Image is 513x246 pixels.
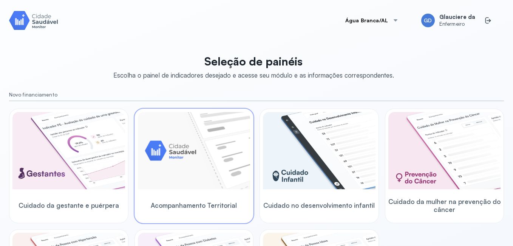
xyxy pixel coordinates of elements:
[424,17,432,24] span: GD
[12,112,125,189] img: pregnants.png
[9,92,504,98] small: Novo financiamento
[263,112,375,189] img: child-development.png
[9,9,58,31] img: Logotipo do produto Monitor
[151,201,237,209] span: Acompanhamento Territorial
[388,112,501,189] img: woman-cancer-prevention-care.png
[439,14,475,21] span: Glauciere da
[19,201,119,209] span: Cuidado da gestante e puérpera
[336,13,408,28] button: Água Branca/AL
[263,201,375,209] span: Cuidado no desenvolvimento infantil
[388,198,501,214] span: Cuidado da mulher na prevenção do câncer
[439,21,475,27] span: Enfermeiro
[113,54,394,68] p: Seleção de painéis
[113,71,394,79] div: Escolha o painel de indicadores desejado e acesse seu módulo e as informações correspondentes.
[138,112,250,189] img: placeholder-module-ilustration.png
